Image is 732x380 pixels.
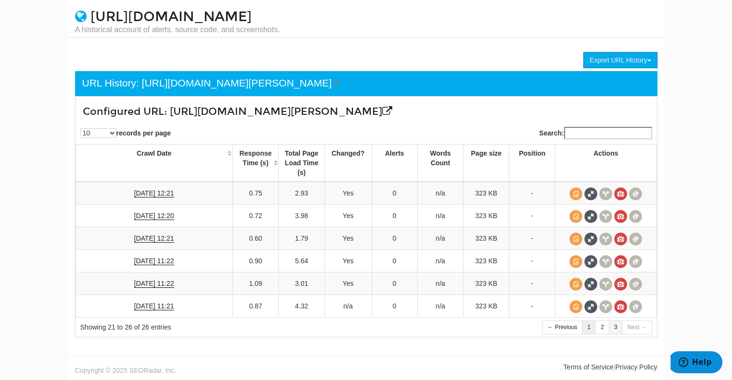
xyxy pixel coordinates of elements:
[463,205,509,227] td: 323 KB
[279,205,324,227] td: 3.98
[542,320,582,334] a: ← Previous
[90,9,252,25] a: [URL][DOMAIN_NAME]
[629,278,642,291] span: Compare screenshots
[629,210,642,223] span: Compare screenshots
[372,205,417,227] td: 0
[372,272,417,295] td: 0
[584,255,597,268] span: Full Source Diff
[582,320,596,334] a: 1
[372,227,417,250] td: 0
[324,145,372,182] th: Changed?
[417,182,463,205] td: n/a
[629,187,642,200] span: Compare screenshots
[599,233,612,245] span: View headers
[134,212,174,220] a: [DATE] 12:20
[509,295,555,318] td: -
[279,182,324,205] td: 2.93
[463,145,509,182] th: Page size
[599,255,612,268] span: View headers
[614,210,627,223] span: View screenshot
[324,272,372,295] td: Yes
[614,300,627,313] span: View screenshot
[670,351,722,375] iframe: Opens a widget where you can find more information
[82,76,339,91] div: URL History: [URL][DOMAIN_NAME][PERSON_NAME]
[232,250,279,272] td: 0.90
[83,106,553,117] h3: Configured URL: [URL][DOMAIN_NAME][PERSON_NAME]
[80,128,171,138] label: records per page
[509,205,555,227] td: -
[76,145,232,182] th: Crawl Date: activate to sort column ascending
[463,272,509,295] td: 323 KB
[539,127,652,139] label: Search:
[564,127,652,139] input: Search:
[599,278,612,291] span: View headers
[279,272,324,295] td: 3.01
[563,363,613,371] a: Terms of Service
[417,272,463,295] td: n/a
[509,182,555,205] td: -
[366,362,665,372] div: |
[583,52,657,68] button: Export URL History
[232,145,279,182] th: Response Time (s): activate to sort column ascending
[324,182,372,205] td: Yes
[75,25,280,35] small: A historical account of alerts, source code, and screenshots.
[134,189,174,197] a: [DATE] 12:21
[232,227,279,250] td: 0.60
[614,278,627,291] span: View screenshot
[584,278,597,291] span: Full Source Diff
[555,145,656,182] th: Actions
[232,182,279,205] td: 0.75
[614,187,627,200] span: View screenshot
[509,145,555,182] th: Position
[609,320,623,334] a: 3
[232,272,279,295] td: 1.09
[324,205,372,227] td: Yes
[372,145,417,182] th: Alerts
[279,295,324,318] td: 4.32
[463,227,509,250] td: 323 KB
[417,295,463,318] td: n/a
[509,250,555,272] td: -
[629,255,642,268] span: Compare screenshots
[584,233,597,245] span: Full Source Diff
[134,302,174,310] a: [DATE] 11:21
[372,182,417,205] td: 0
[417,145,463,182] th: Words Count
[232,295,279,318] td: 0.87
[622,320,652,334] a: Next →
[80,128,116,138] select: records per page
[569,255,582,268] span: View source
[232,205,279,227] td: 0.72
[599,300,612,313] span: View headers
[324,250,372,272] td: Yes
[614,255,627,268] span: View screenshot
[324,227,372,250] td: Yes
[417,227,463,250] td: n/a
[279,227,324,250] td: 1.79
[463,295,509,318] td: 323 KB
[569,278,582,291] span: View source
[614,233,627,245] span: View screenshot
[134,257,174,265] a: [DATE] 11:22
[599,210,612,223] span: View headers
[279,145,324,182] th: Total Page Load Time (s)
[80,322,354,332] div: Showing 21 to 26 of 26 entries
[595,320,609,334] a: 2
[372,250,417,272] td: 0
[509,272,555,295] td: -
[134,234,174,243] a: [DATE] 12:21
[417,205,463,227] td: n/a
[324,295,372,318] td: n/a
[629,233,642,245] span: Compare screenshots
[417,250,463,272] td: n/a
[68,362,366,375] div: Copyright © 2025 SEORadar, Inc.
[463,250,509,272] td: 323 KB
[509,227,555,250] td: -
[629,300,642,313] span: Compare screenshots
[615,363,657,371] a: Privacy Policy
[372,295,417,318] td: 0
[584,300,597,313] span: Full Source Diff
[134,280,174,288] a: [DATE] 11:22
[463,182,509,205] td: 323 KB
